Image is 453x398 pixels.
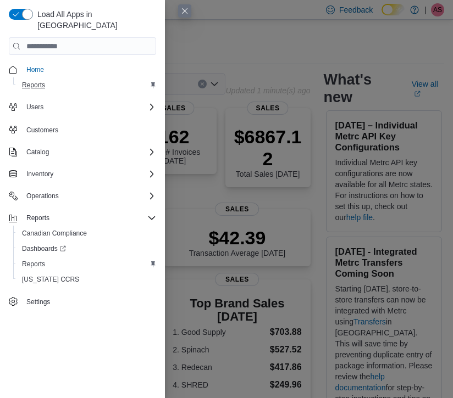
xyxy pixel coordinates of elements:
a: Settings [22,295,54,309]
button: Operations [4,188,161,204]
span: Inventory [26,170,53,178]
a: Canadian Compliance [18,227,91,240]
button: Inventory [4,166,161,182]
button: Users [22,100,48,114]
span: Reports [26,214,49,222]
a: [US_STATE] CCRS [18,273,84,286]
span: Canadian Compliance [22,229,87,238]
span: Catalog [22,145,156,159]
button: Inventory [22,167,58,181]
a: Dashboards [13,241,161,256]
span: Settings [26,298,50,306]
span: Dashboards [22,244,66,253]
button: Reports [4,210,161,226]
span: Operations [26,192,59,200]
span: Operations [22,189,156,203]
span: Reports [22,211,156,225]
span: Users [26,103,43,111]
a: Dashboards [18,242,70,255]
span: Users [22,100,156,114]
nav: Complex example [9,57,156,312]
button: Close this dialog [178,4,191,18]
button: Reports [13,256,161,272]
span: [US_STATE] CCRS [22,275,79,284]
span: Reports [22,260,45,268]
a: Reports [18,79,49,92]
button: Canadian Compliance [13,226,161,241]
button: Settings [4,294,161,310]
span: Settings [22,295,156,309]
button: Reports [13,77,161,93]
span: Canadian Compliance [18,227,156,240]
a: Customers [22,124,63,137]
span: Customers [22,122,156,136]
a: Home [22,63,48,76]
span: Home [26,65,44,74]
span: Washington CCRS [18,273,156,286]
span: Reports [18,257,156,271]
button: Operations [22,189,63,203]
span: Dashboards [18,242,156,255]
button: Home [4,61,161,77]
span: Load All Apps in [GEOGRAPHIC_DATA] [33,9,156,31]
button: [US_STATE] CCRS [13,272,161,287]
span: Customers [26,126,58,134]
span: Reports [18,79,156,92]
a: Reports [18,257,49,271]
span: Home [22,63,156,76]
button: Users [4,99,161,115]
button: Catalog [22,145,53,159]
span: Catalog [26,148,49,156]
span: Reports [22,81,45,89]
button: Customers [4,121,161,137]
button: Catalog [4,144,161,160]
span: Inventory [22,167,156,181]
button: Reports [22,211,54,225]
